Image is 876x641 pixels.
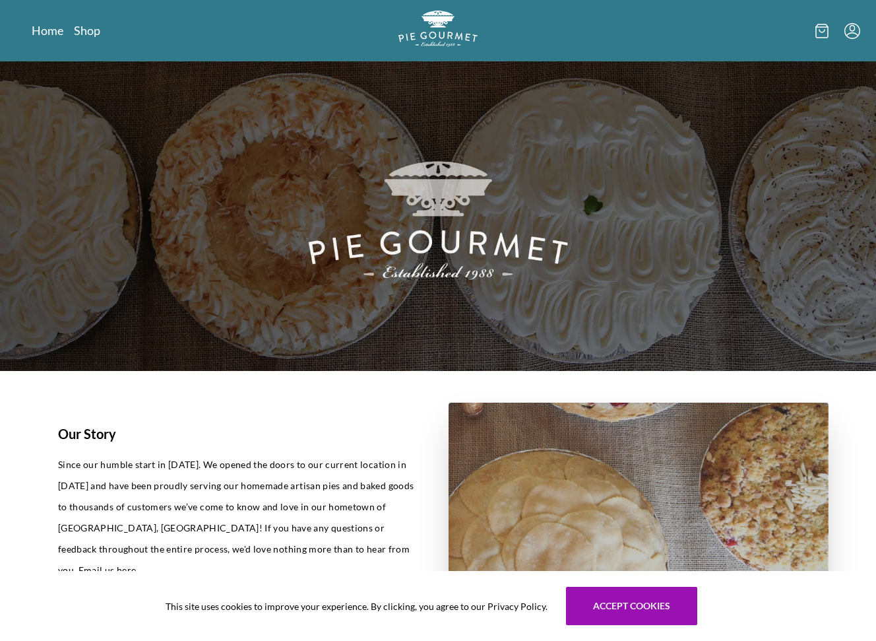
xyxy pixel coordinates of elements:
img: logo [398,11,478,47]
button: Accept cookies [566,587,697,625]
img: story [449,403,829,624]
a: Shop [74,22,100,38]
a: Logo [398,11,478,51]
span: This site uses cookies to improve your experience. By clicking, you agree to our Privacy Policy. [166,599,547,613]
button: Menu [844,23,860,39]
p: Since our humble start in [DATE]. We opened the doors to our current location in [DATE] and have ... [58,454,417,581]
a: Home [32,22,63,38]
h1: Our Story [58,424,417,444]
